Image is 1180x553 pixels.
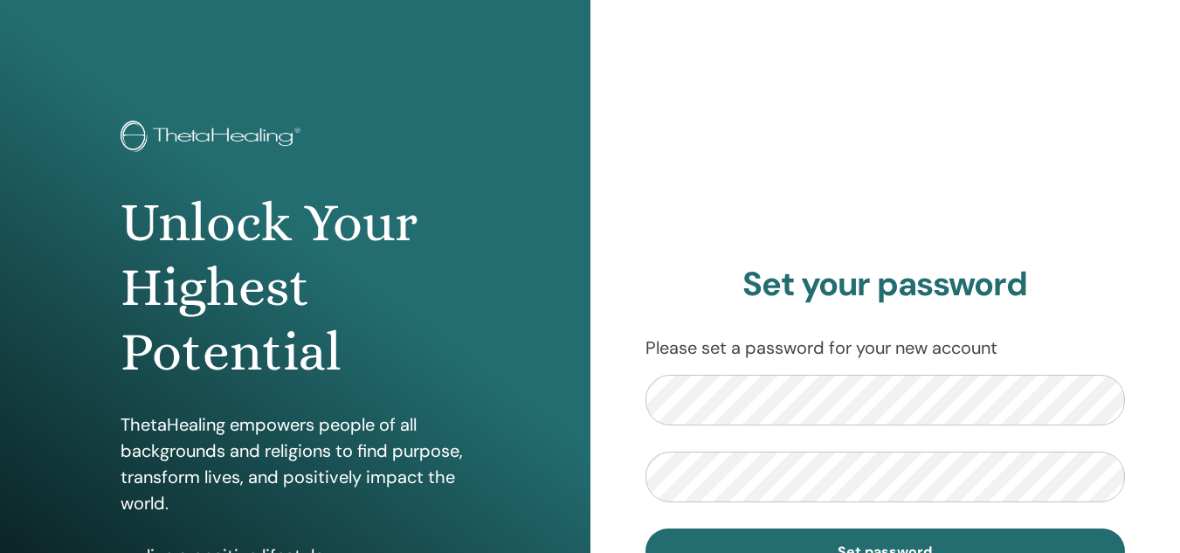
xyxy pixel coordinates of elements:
p: Please set a password for your new account [645,335,1126,361]
h2: Set your password [645,265,1126,305]
h1: Unlock Your Highest Potential [121,190,470,385]
p: ThetaHealing empowers people of all backgrounds and religions to find purpose, transform lives, a... [121,411,470,516]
